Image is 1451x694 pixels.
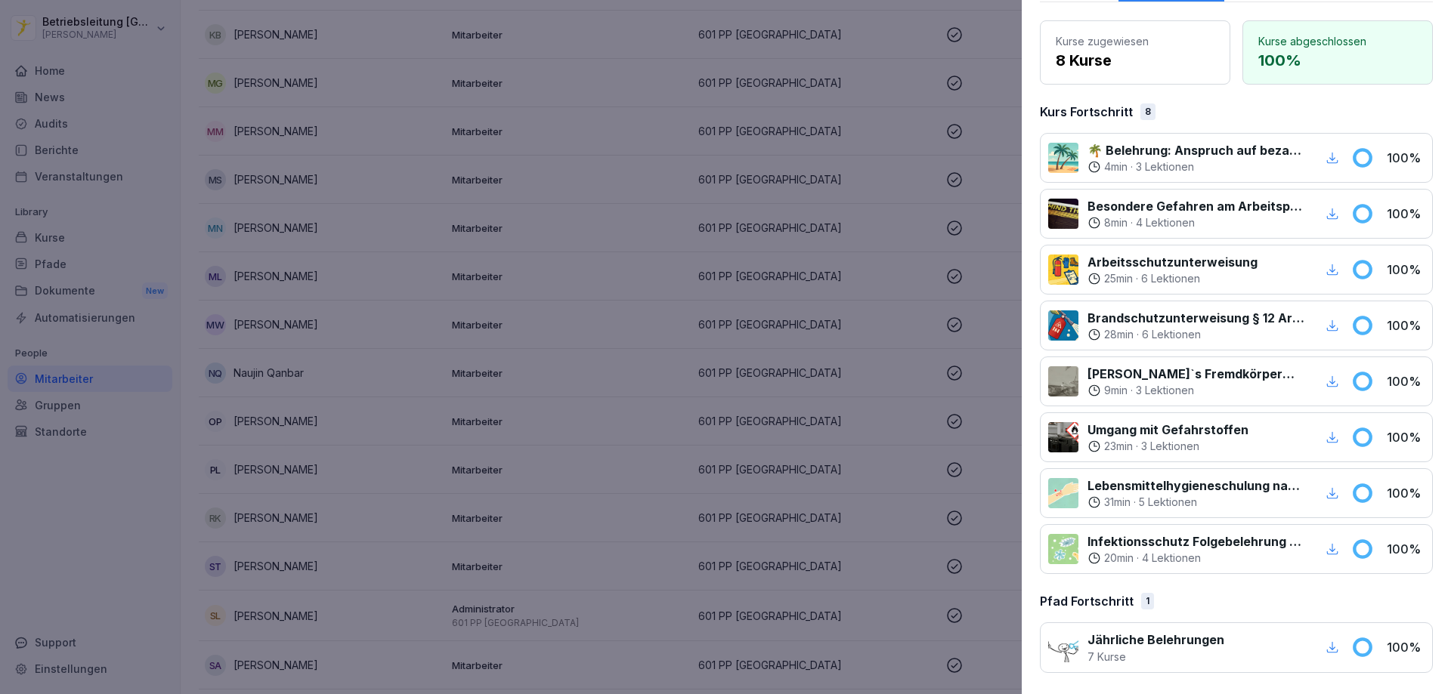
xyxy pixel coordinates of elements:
p: 100 % [1387,428,1425,446]
p: Arbeitsschutzunterweisung [1087,253,1258,271]
p: Kurse zugewiesen [1056,33,1214,49]
p: 20 min [1104,551,1134,566]
p: 23 min [1104,439,1133,454]
p: 3 Lektionen [1136,383,1194,398]
p: 100 % [1387,540,1425,558]
p: 100 % [1387,149,1425,167]
p: 100 % [1387,372,1425,390]
p: 6 Lektionen [1141,271,1200,286]
div: · [1087,551,1304,566]
div: · [1087,439,1248,454]
p: 100 % [1258,49,1417,72]
p: Brandschutzunterweisung § 12 ArbSchG [1087,309,1304,327]
p: 100 % [1387,484,1425,502]
p: 6 Lektionen [1142,327,1201,342]
p: Kurs Fortschritt [1040,103,1133,121]
p: 31 min [1104,495,1131,510]
p: 8 Kurse [1056,49,1214,72]
p: 100 % [1387,316,1425,335]
p: 4 Lektionen [1142,551,1201,566]
div: · [1087,383,1304,398]
p: 4 min [1104,159,1128,174]
p: 28 min [1104,327,1134,342]
p: Jährliche Belehrungen [1087,631,1224,649]
p: Pfad Fortschritt [1040,592,1134,610]
p: 8 min [1104,215,1128,230]
p: 7 Kurse [1087,649,1224,665]
p: Besondere Gefahren am Arbeitsplatz [1087,197,1304,215]
p: Lebensmittelhygieneschulung nach EU-Verordnung (EG) Nr. 852 / 2004 [1087,477,1304,495]
div: 8 [1140,103,1156,120]
p: 🌴 Belehrung: Anspruch auf bezahlten Erholungsurlaub und [PERSON_NAME] [1087,141,1304,159]
div: · [1087,495,1304,510]
p: 25 min [1104,271,1133,286]
p: [PERSON_NAME]`s Fremdkörpermanagement [1087,365,1304,383]
div: · [1087,215,1304,230]
p: 100 % [1387,638,1425,656]
p: 3 Lektionen [1141,439,1199,454]
p: Infektionsschutz Folgebelehrung (nach §43 IfSG) [1087,532,1304,551]
div: · [1087,159,1304,174]
p: 9 min [1104,383,1128,398]
div: · [1087,327,1304,342]
p: 100 % [1387,261,1425,279]
div: 1 [1141,593,1154,609]
p: 4 Lektionen [1136,215,1195,230]
div: · [1087,271,1258,286]
p: 3 Lektionen [1136,159,1194,174]
p: Umgang mit Gefahrstoffen [1087,421,1248,439]
p: Kurse abgeschlossen [1258,33,1417,49]
p: 5 Lektionen [1139,495,1197,510]
p: 100 % [1387,205,1425,223]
